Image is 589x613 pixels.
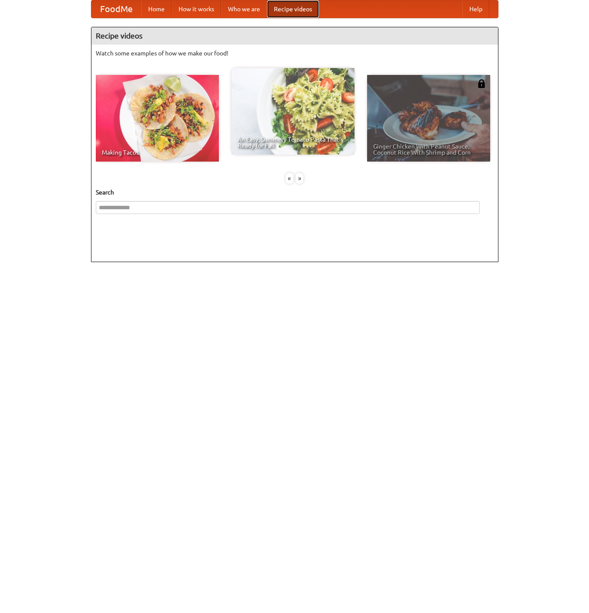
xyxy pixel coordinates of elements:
span: An Easy, Summery Tomato Pasta That's Ready for Fall [238,136,348,149]
a: FoodMe [91,0,141,18]
h5: Search [96,188,494,197]
div: » [296,173,303,184]
a: An Easy, Summery Tomato Pasta That's Ready for Fall [231,68,355,155]
h4: Recipe videos [91,27,498,45]
a: Making Tacos [96,75,219,162]
span: Making Tacos [102,149,213,156]
a: Home [141,0,172,18]
a: Recipe videos [267,0,319,18]
a: How it works [172,0,221,18]
img: 483408.png [477,79,486,88]
div: « [286,173,293,184]
p: Watch some examples of how we make our food! [96,49,494,58]
a: Who we are [221,0,267,18]
a: Help [462,0,489,18]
